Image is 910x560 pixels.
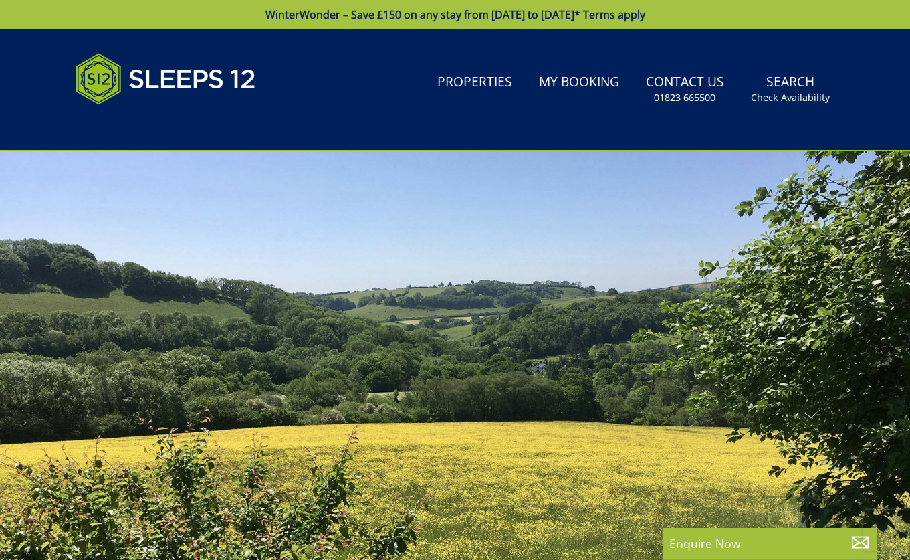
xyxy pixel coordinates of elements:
a: My Booking [534,68,624,98]
a: SearchCheck Availability [746,68,835,111]
img: Sleeps 12 [76,45,256,112]
small: Check Availability [751,91,830,104]
iframe: Customer reviews powered by Trustpilot [69,120,209,132]
a: Properties [432,68,518,98]
p: Enquire Now [669,535,870,552]
small: 01823 665500 [654,91,715,104]
a: Contact Us01823 665500 [641,68,729,111]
